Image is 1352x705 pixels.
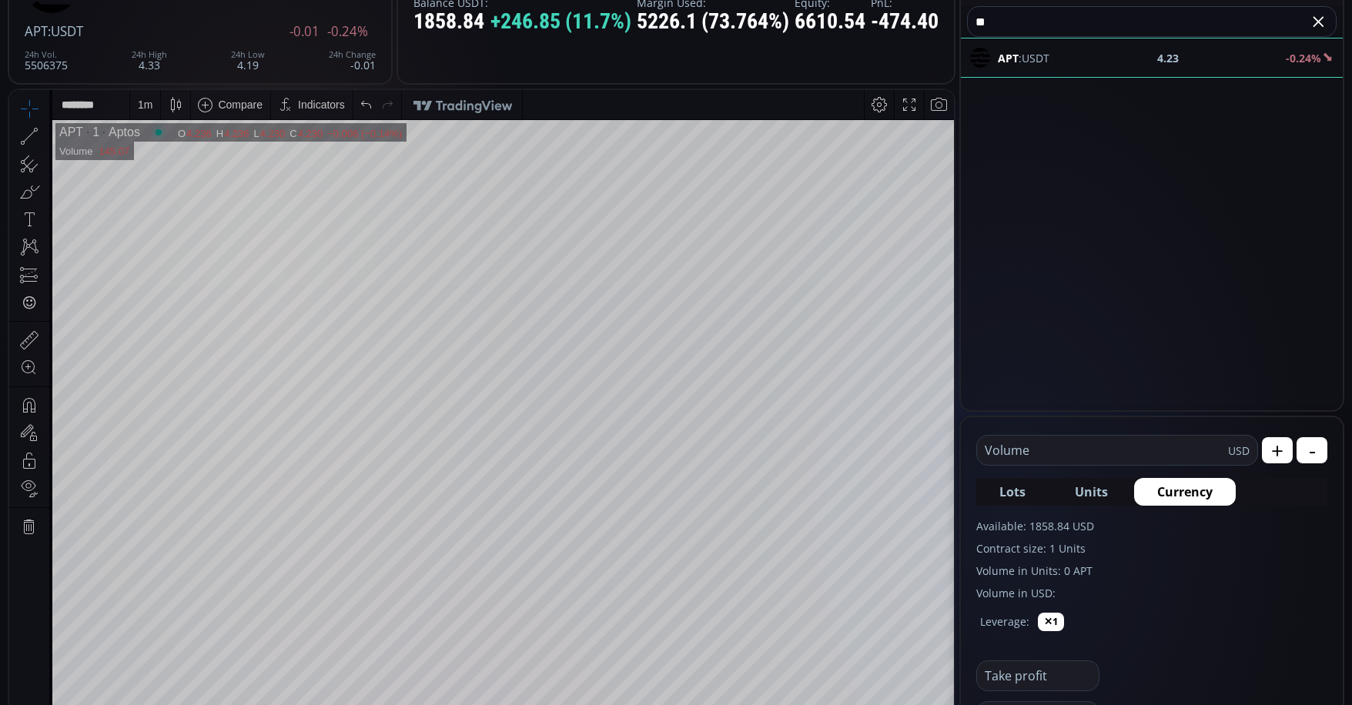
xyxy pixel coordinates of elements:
div: 5226.1 (73.764%) [637,10,789,34]
span: 16:58:17 (UTC) [769,675,843,687]
div: 6610.54 [795,10,865,34]
div: 1d [174,675,186,687]
div: −0.006 (−0.14%) [318,38,393,49]
div: 5d [152,675,164,687]
span: Currency [1157,483,1213,501]
div: 5y [55,675,67,687]
div: Market open [142,35,156,49]
div: 24h Change [329,50,376,59]
div: Aptos [90,35,131,49]
div: 5506375 [25,50,68,71]
div: Compare [209,8,253,21]
div: APT [50,35,74,49]
button: Units [1052,478,1131,506]
div: 1858.84 [413,10,631,34]
div: -474.40 [871,10,939,34]
span: -0.24% [327,25,368,38]
label: Volume in USD: [976,585,1327,601]
button: 16:58:17 (UTC) [764,667,848,696]
span: APT [25,22,48,40]
div: 145.07 [89,55,120,67]
label: Leverage: [980,613,1029,630]
div: 4.230 [289,38,314,49]
div: Toggle Percentage [863,667,885,696]
div: L [245,38,251,49]
div: -0.01 [329,50,376,71]
button: + [1262,437,1293,463]
div: Indicators [289,8,336,21]
div: O [169,38,177,49]
div: log [890,675,905,687]
div: 4.33 [132,50,167,71]
div: Go to [206,667,231,696]
div: auto [915,675,936,687]
button: - [1297,437,1327,463]
button: ✕1 [1038,613,1064,631]
div: Toggle Log Scale [885,667,910,696]
div: Toggle Auto Scale [910,667,942,696]
span: :USDT [48,22,83,40]
label: Contract size: 1 Units [976,540,1327,556]
div: 24h High [132,50,167,59]
label: Available: 1858.84 USD [976,518,1327,534]
button: Lots [976,478,1049,506]
div: 4.19 [231,50,265,71]
span: Units [1075,483,1108,501]
div: 1m [125,675,140,687]
div: C [280,38,288,49]
div: Hide Drawings Toolbar [35,630,42,651]
button: Currency [1134,478,1236,506]
div: 24h Vol. [25,50,68,59]
div: 1 [74,35,90,49]
div: 3m [100,675,115,687]
label: Volume in Units: 0 APT [976,563,1327,579]
div: 4.236 [177,38,202,49]
span: Lots [999,483,1026,501]
div: 1 m [129,8,143,21]
div: 24h Low [231,50,265,59]
div: 4.230 [251,38,276,49]
span: +246.85 (11.7%) [490,10,631,34]
div: 4.236 [215,38,240,49]
div:  [14,205,26,220]
div: 1y [78,675,89,687]
span: USD [1228,443,1250,459]
div: Volume [50,55,83,67]
div: H [207,38,215,49]
span: -0.01 [289,25,320,38]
